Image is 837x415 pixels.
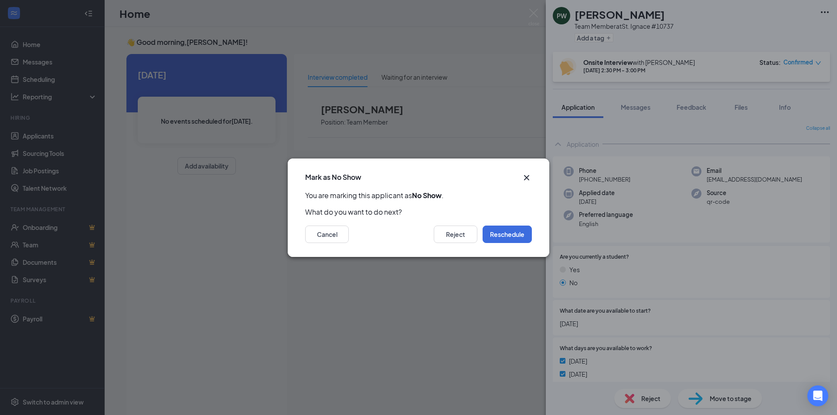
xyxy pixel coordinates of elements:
[305,226,349,243] button: Cancel
[521,172,532,183] button: Close
[483,226,532,243] button: Reschedule
[807,385,828,406] div: Open Intercom Messenger
[305,207,532,217] p: What do you want to do next?
[521,172,532,183] svg: Cross
[305,191,532,200] p: You are marking this applicant as .
[412,191,442,200] b: No Show
[434,226,477,243] button: Reject
[305,172,361,182] h3: Mark as No Show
